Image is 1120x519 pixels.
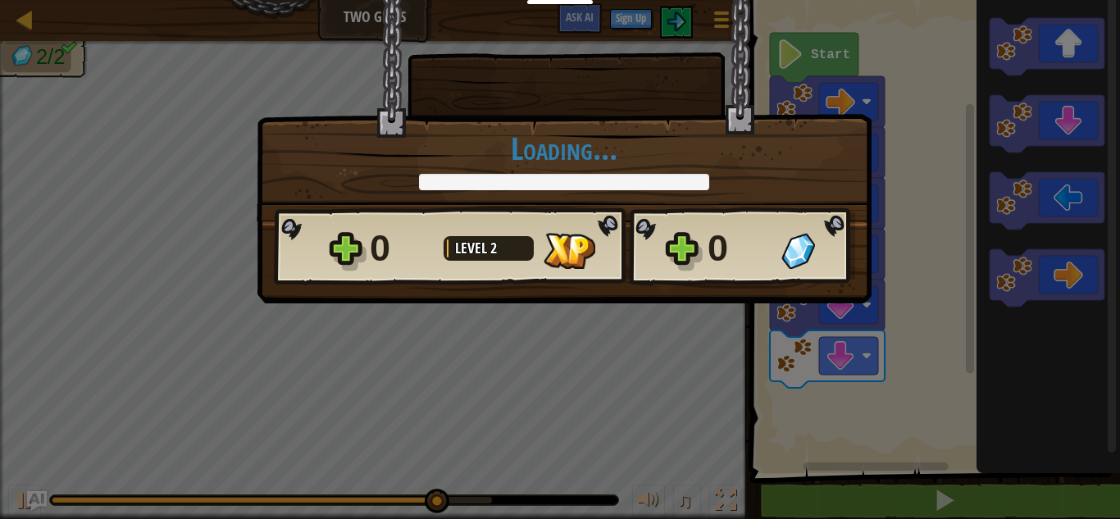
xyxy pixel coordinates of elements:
[490,238,497,258] span: 2
[274,131,854,166] h1: Loading...
[370,222,434,275] div: 0
[544,233,595,269] img: XP Gained
[455,238,490,258] span: Level
[708,222,772,275] div: 0
[781,233,815,269] img: Gems Gained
